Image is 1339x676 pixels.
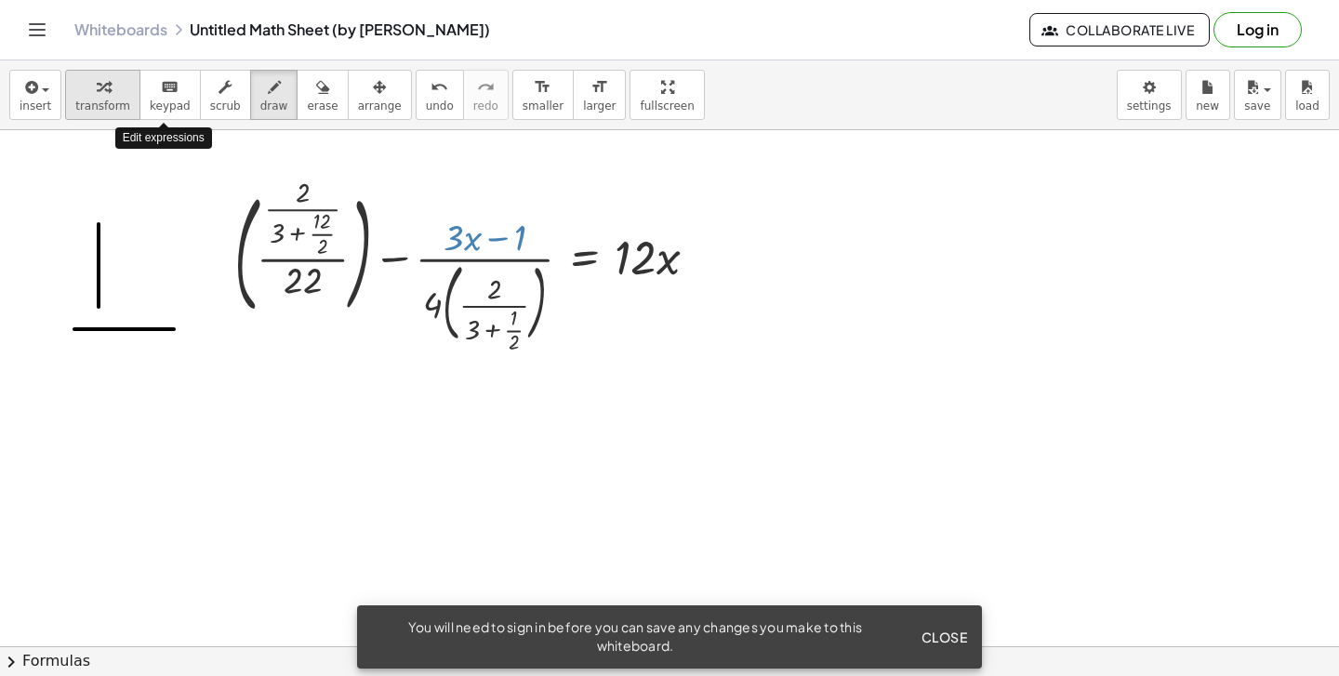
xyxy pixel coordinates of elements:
[523,99,563,113] span: smaller
[640,99,694,113] span: fullscreen
[9,70,61,120] button: insert
[534,76,551,99] i: format_size
[590,76,608,99] i: format_size
[1127,99,1172,113] span: settings
[74,20,167,39] a: Whiteboards
[473,99,498,113] span: redo
[250,70,298,120] button: draw
[65,70,140,120] button: transform
[372,618,898,656] div: You will need to sign in before you can save any changes you make to this whiteboard.
[1196,99,1219,113] span: new
[200,70,251,120] button: scrub
[431,76,448,99] i: undo
[463,70,509,120] button: redoredo
[1045,21,1194,38] span: Collaborate Live
[512,70,574,120] button: format_sizesmaller
[416,70,464,120] button: undoundo
[115,127,212,149] div: Edit expressions
[1186,70,1230,120] button: new
[358,99,402,113] span: arrange
[20,99,51,113] span: insert
[1295,99,1319,113] span: load
[348,70,412,120] button: arrange
[75,99,130,113] span: transform
[297,70,348,120] button: erase
[1213,12,1302,47] button: Log in
[1244,99,1270,113] span: save
[477,76,495,99] i: redo
[1117,70,1182,120] button: settings
[583,99,616,113] span: larger
[307,99,338,113] span: erase
[1285,70,1330,120] button: load
[921,629,967,645] span: Close
[260,99,288,113] span: draw
[22,15,52,45] button: Toggle navigation
[1234,70,1281,120] button: save
[150,99,191,113] span: keypad
[210,99,241,113] span: scrub
[139,70,201,120] button: keyboardkeypad
[161,76,179,99] i: keyboard
[1029,13,1210,46] button: Collaborate Live
[630,70,704,120] button: fullscreen
[913,620,974,654] button: Close
[573,70,626,120] button: format_sizelarger
[426,99,454,113] span: undo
